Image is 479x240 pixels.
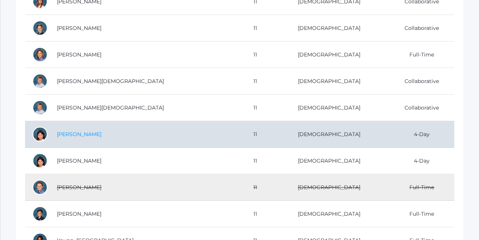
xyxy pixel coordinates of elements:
[384,121,454,148] td: 4-Day
[268,121,384,148] td: [DEMOGRAPHIC_DATA]
[57,157,101,164] a: [PERSON_NAME]
[384,95,454,121] td: Collaborative
[384,174,454,201] td: Full-Time
[57,104,164,111] a: [PERSON_NAME][DEMOGRAPHIC_DATA]
[57,25,101,31] a: [PERSON_NAME]
[268,95,384,121] td: [DEMOGRAPHIC_DATA]
[237,201,268,227] td: 11
[57,51,101,58] a: [PERSON_NAME]
[384,148,454,174] td: 4-Day
[237,121,268,148] td: 11
[33,127,48,142] div: Kate Stephan
[237,174,268,201] td: 11
[384,201,454,227] td: Full-Time
[33,153,48,168] div: Kate Stephan
[237,15,268,41] td: 11
[384,41,454,68] td: Full-Time
[384,68,454,95] td: Collaborative
[33,47,48,62] div: Dallan Phelps
[33,100,48,115] div: Christian Smith
[268,174,384,201] td: [DEMOGRAPHIC_DATA]
[268,201,384,227] td: [DEMOGRAPHIC_DATA]
[57,131,101,138] a: [PERSON_NAME]
[237,68,268,95] td: 11
[237,95,268,121] td: 11
[268,15,384,41] td: [DEMOGRAPHIC_DATA]
[57,78,164,84] a: [PERSON_NAME][DEMOGRAPHIC_DATA]
[57,184,101,191] a: [PERSON_NAME]
[33,21,48,36] div: Penny Myers
[268,41,384,68] td: [DEMOGRAPHIC_DATA]
[268,68,384,95] td: [DEMOGRAPHIC_DATA]
[57,210,101,217] a: [PERSON_NAME]
[33,206,48,221] div: Isaac Trumpower
[237,148,268,174] td: 11
[33,180,48,195] div: Benjamin Tejeda
[237,41,268,68] td: 11
[33,74,48,89] div: Christian Smith
[384,15,454,41] td: Collaborative
[268,148,384,174] td: [DEMOGRAPHIC_DATA]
